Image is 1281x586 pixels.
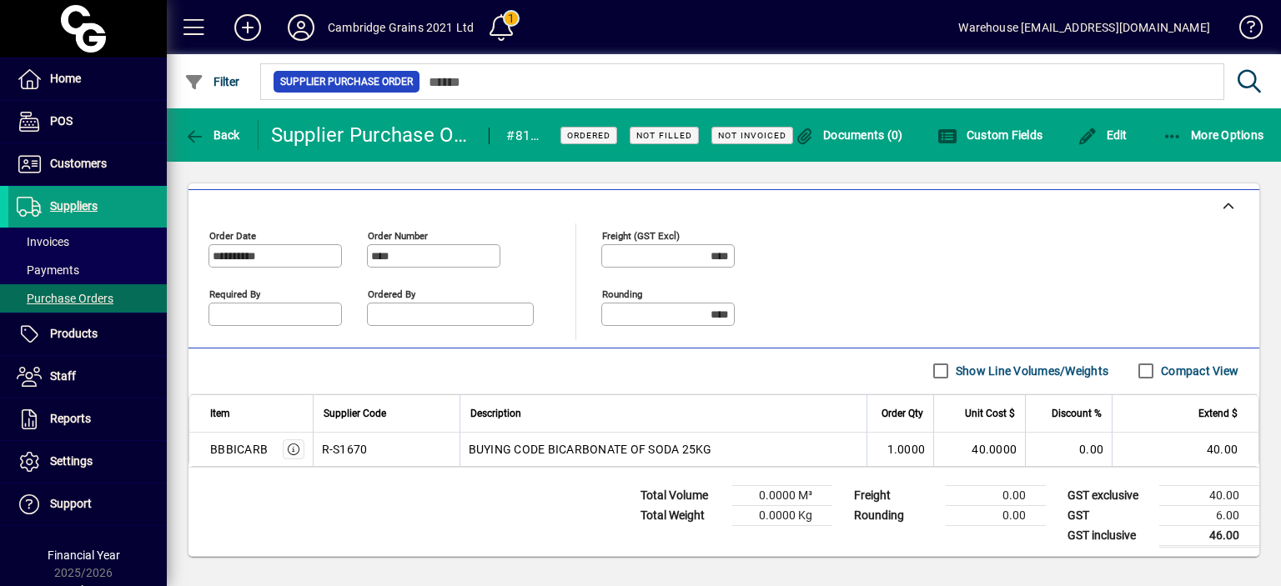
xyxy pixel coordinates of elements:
button: Edit [1073,120,1132,150]
td: Total Weight [632,505,732,525]
div: Cambridge Grains 2021 Ltd [328,14,474,41]
app-page-header-button: Back [167,120,259,150]
span: Order Qty [882,404,923,423]
div: Supplier Purchase Order [271,122,473,148]
td: 40.00 [1112,433,1258,466]
button: Add [221,13,274,43]
div: #8110 [506,123,540,149]
td: 0.00 [946,505,1046,525]
a: Payments [8,256,167,284]
a: Products [8,313,167,355]
td: R-S1670 [313,433,460,466]
td: 6.00 [1159,505,1259,525]
mat-label: Freight (GST excl) [602,229,680,241]
span: Staff [50,369,76,383]
td: 40.00 [1159,485,1259,505]
span: Products [50,327,98,340]
span: Suppliers [50,199,98,213]
td: 0.0000 M³ [732,485,832,505]
span: Invoices [17,235,69,248]
a: Settings [8,441,167,483]
button: More Options [1158,120,1268,150]
span: Supplier Code [324,404,386,423]
span: Filter [184,75,240,88]
span: Ordered [567,130,610,141]
td: 0.00 [1025,433,1112,466]
a: Reports [8,398,167,440]
button: Filter [180,67,244,97]
label: Compact View [1158,363,1238,379]
td: Total Volume [632,485,732,505]
span: Description [470,404,521,423]
a: Invoices [8,228,167,256]
div: BBBICARB [210,441,268,458]
td: 1.0000 [867,433,933,466]
span: Payments [17,263,79,277]
button: Profile [274,13,328,43]
span: Not Invoiced [718,130,786,141]
td: Freight [846,485,946,505]
button: Back [180,120,244,150]
span: Supplier Purchase Order [280,73,413,90]
mat-label: Required by [209,288,260,299]
span: Unit Cost $ [965,404,1015,423]
td: 0.00 [946,485,1046,505]
td: Rounding [846,505,946,525]
td: 40.0000 [933,433,1025,466]
span: POS [50,114,73,128]
span: Settings [50,454,93,468]
span: Extend $ [1198,404,1238,423]
a: Staff [8,356,167,398]
span: Reports [50,412,91,425]
a: Customers [8,143,167,185]
mat-label: Order number [368,229,428,241]
mat-label: Ordered by [368,288,415,299]
td: GST inclusive [1059,525,1159,546]
span: Edit [1078,128,1128,142]
td: 0.0000 Kg [732,505,832,525]
mat-label: Order date [209,229,256,241]
label: Show Line Volumes/Weights [952,363,1108,379]
td: 46.00 [1159,525,1259,546]
span: Customers [50,157,107,170]
span: Purchase Orders [17,292,113,305]
span: Home [50,72,81,85]
div: Warehouse [EMAIL_ADDRESS][DOMAIN_NAME] [958,14,1210,41]
span: Discount % [1052,404,1102,423]
a: POS [8,101,167,143]
td: GST exclusive [1059,485,1159,505]
a: Home [8,58,167,100]
span: Support [50,497,92,510]
span: Back [184,128,240,142]
span: Item [210,404,230,423]
span: Not Filled [636,130,692,141]
span: Documents (0) [795,128,903,142]
span: Financial Year [48,548,120,562]
span: BUYING CODE BICARBONATE OF SODA 25KG [469,441,712,458]
a: Purchase Orders [8,284,167,313]
a: Support [8,483,167,525]
a: Knowledge Base [1227,3,1260,58]
span: More Options [1163,128,1264,142]
td: GST [1059,505,1159,525]
mat-label: Rounding [602,288,642,299]
button: Custom Fields [933,120,1047,150]
button: Documents (0) [791,120,907,150]
span: Custom Fields [937,128,1042,142]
